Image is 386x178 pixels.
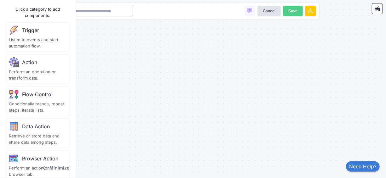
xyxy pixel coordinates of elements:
[22,123,50,130] div: Data Action
[9,89,19,99] img: flow-v1.png
[9,101,67,113] div: Conditionally branch, repeat steps, iterate lists.
[22,91,53,98] div: Flow Control
[9,69,67,81] div: Perform an operation or transform data.
[9,121,19,131] img: category.png
[42,161,69,175] button: Minimize
[9,57,19,67] img: settings.png
[305,6,316,17] button: Warnings
[22,26,39,34] div: Trigger
[9,133,67,145] div: Retrieve or store data and share data among steps.
[22,155,58,162] div: Browser Action
[6,6,69,19] div: Click a category to add components.
[346,161,380,172] a: Need Help?
[9,165,67,177] div: Perform an action on a browser tab.
[283,6,303,17] button: Save
[9,153,19,164] img: category-v1.png
[9,25,19,35] img: trigger.png
[22,58,37,66] div: Action
[9,37,67,49] div: Listen to events and start automation flow.
[257,6,281,17] button: Cancel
